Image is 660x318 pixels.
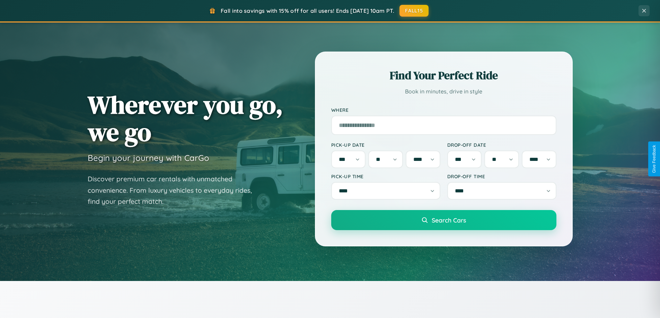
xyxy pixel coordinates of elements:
span: Search Cars [432,216,466,224]
label: Pick-up Date [331,142,440,148]
h2: Find Your Perfect Ride [331,68,556,83]
div: Give Feedback [652,145,657,173]
h1: Wherever you go, we go [88,91,283,146]
label: Where [331,107,556,113]
label: Drop-off Date [447,142,556,148]
button: FALL15 [399,5,429,17]
button: Search Cars [331,210,556,230]
span: Fall into savings with 15% off for all users! Ends [DATE] 10am PT. [221,7,394,14]
p: Discover premium car rentals with unmatched convenience. From luxury vehicles to everyday rides, ... [88,173,261,207]
h3: Begin your journey with CarGo [88,153,209,163]
p: Book in minutes, drive in style [331,87,556,97]
label: Drop-off Time [447,173,556,179]
label: Pick-up Time [331,173,440,179]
